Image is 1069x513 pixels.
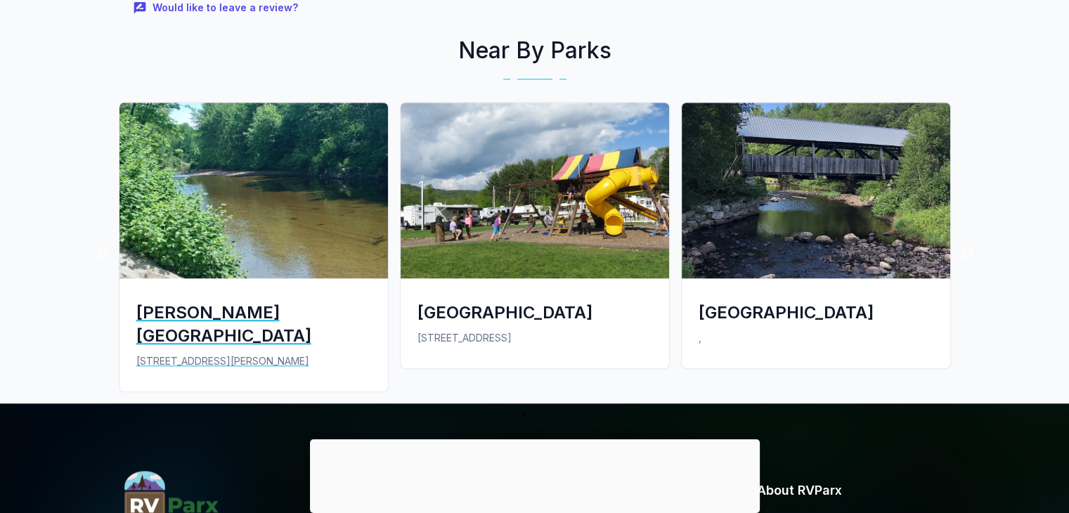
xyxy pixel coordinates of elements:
[699,301,933,324] div: [GEOGRAPHIC_DATA]
[960,246,974,260] button: Next
[310,439,760,509] iframe: Advertisement
[113,102,394,403] a: Baker River Campground[PERSON_NAME][GEOGRAPHIC_DATA][STREET_ADDRESS][PERSON_NAME]
[538,407,552,421] button: 2
[136,301,371,347] div: [PERSON_NAME][GEOGRAPHIC_DATA]
[699,330,933,346] p: ,
[394,102,675,379] a: Riverbrook Campground & RV Park[GEOGRAPHIC_DATA][STREET_ADDRESS]
[417,330,652,346] p: [STREET_ADDRESS]
[682,103,950,278] img: Branch Brook Campground
[675,102,957,379] a: Branch Brook Campground[GEOGRAPHIC_DATA],
[96,246,110,260] button: Previous
[136,353,371,369] p: [STREET_ADDRESS][PERSON_NAME]
[401,103,669,278] img: Riverbrook Campground & RV Park
[757,471,945,511] h6: About RVParx
[517,407,531,421] button: 1
[119,103,388,278] img: Baker River Campground
[417,301,652,324] div: [GEOGRAPHIC_DATA]
[113,34,957,67] h2: Near By Parks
